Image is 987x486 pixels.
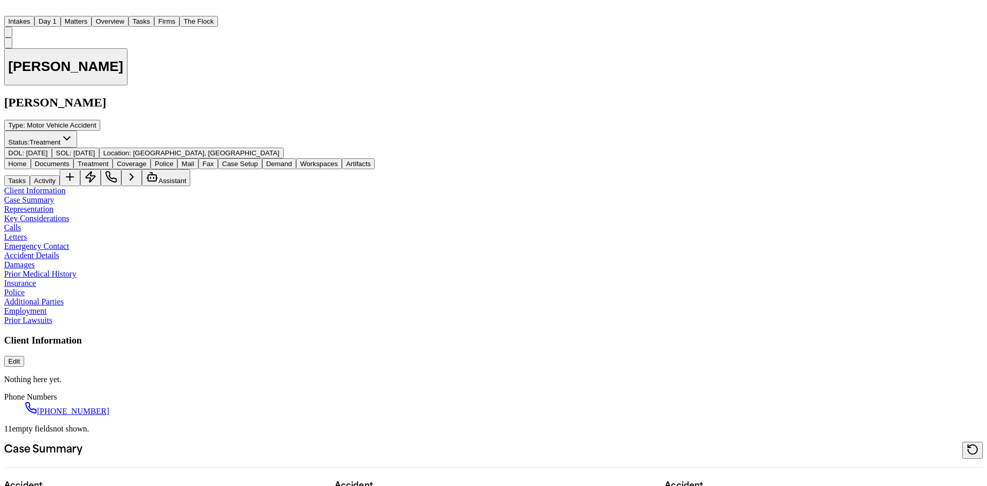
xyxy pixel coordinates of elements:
[52,148,99,158] button: Edit SOL: 2027-06-24
[4,38,12,48] button: Copy Matter ID
[222,160,258,168] span: Case Setup
[4,297,64,306] a: Additional Parties
[4,269,76,278] a: Prior Medical History
[4,131,77,148] button: Change status from Treatment
[181,160,194,168] span: Mail
[4,279,36,287] a: Insurance
[4,260,35,269] a: Damages
[26,149,48,157] span: [DATE]
[4,442,82,459] h2: Case Summary
[103,149,131,157] span: Location :
[4,307,47,315] a: Employment
[266,160,292,168] span: Demand
[35,160,69,168] span: Documents
[129,16,154,25] a: Tasks
[4,316,52,325] a: Prior Lawsuits
[4,205,53,213] a: Representation
[8,138,30,146] span: Status:
[142,169,190,186] button: Assistant
[92,16,129,27] button: Overview
[4,424,983,434] p: 11 empty fields not shown.
[27,121,96,129] span: Motor Vehicle Accident
[8,357,20,365] span: Edit
[4,375,983,384] p: Nothing here yet.
[154,16,179,27] button: Firms
[8,160,27,168] span: Home
[4,120,100,131] button: Edit Type: Motor Vehicle Accident
[4,223,21,232] a: Calls
[101,169,121,186] button: Make a Call
[179,16,218,25] a: The Flock
[4,96,983,110] h2: [PERSON_NAME]
[61,16,92,27] button: Matters
[4,4,16,14] img: Finch Logo
[80,169,101,186] button: Create Immediate Task
[74,149,95,157] span: [DATE]
[4,356,24,367] button: Edit
[4,335,983,346] h3: Client Information
[4,195,54,204] a: Case Summary
[4,251,59,260] a: Accident Details
[25,407,109,416] a: Call 1 (424) 308-2753
[78,160,108,168] span: Treatment
[8,59,123,75] h1: [PERSON_NAME]
[4,288,25,297] a: Police
[4,48,127,86] button: Edit matter name
[56,149,71,157] span: SOL :
[4,16,34,27] button: Intakes
[34,16,61,25] a: Day 1
[155,160,173,168] span: Police
[129,16,154,27] button: Tasks
[4,16,34,25] a: Intakes
[61,16,92,25] a: Matters
[8,121,25,129] span: Type :
[203,160,214,168] span: Fax
[4,392,57,401] span: Phone Numbers
[300,160,338,168] span: Workspaces
[4,242,69,250] a: Emergency Contact
[30,138,61,146] span: Treatment
[99,148,284,158] button: Edit Location: Torrance, CA
[4,232,27,241] a: Letters
[4,214,69,223] a: Key Considerations
[158,177,186,185] span: Assistant
[34,16,61,27] button: Day 1
[4,186,66,195] a: Client Information
[4,148,52,158] button: Edit DOL: 2025-06-24
[92,16,129,25] a: Overview
[60,169,80,186] button: Add Task
[4,7,16,15] a: Home
[30,175,60,186] button: Activity
[346,160,371,168] span: Artifacts
[8,149,24,157] span: DOL :
[4,175,30,186] button: Tasks
[179,16,218,27] button: The Flock
[117,160,147,168] span: Coverage
[133,149,280,157] span: [GEOGRAPHIC_DATA], [GEOGRAPHIC_DATA]
[154,16,179,25] a: Firms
